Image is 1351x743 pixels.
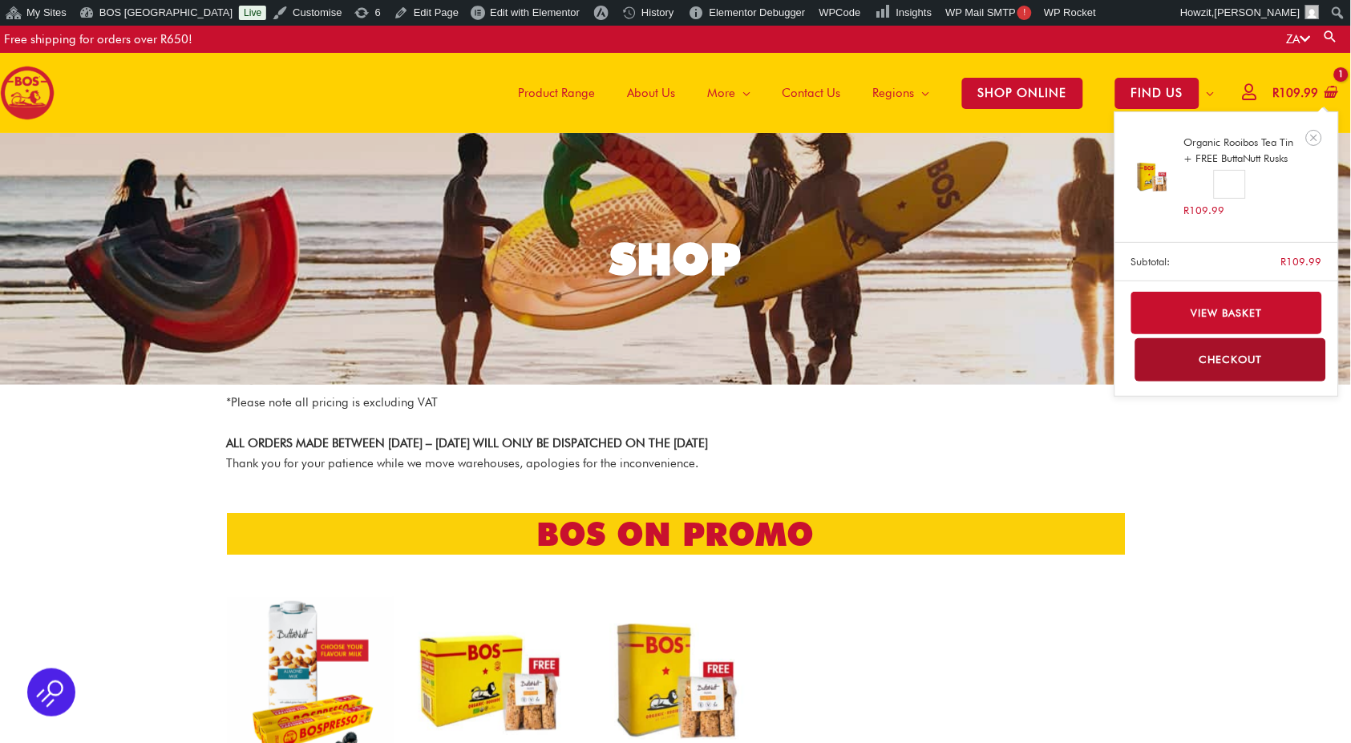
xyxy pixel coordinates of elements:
[227,393,1125,413] p: *Please note all pricing is excluding VAT
[1131,292,1323,334] a: View basket
[502,53,611,133] a: Product Range
[518,69,595,117] span: Product Range
[1323,29,1339,44] a: Search button
[1287,32,1311,46] a: ZA
[873,69,915,117] span: Regions
[691,53,767,133] a: More
[1183,135,1303,166] a: Organic Rooibos Tea Tin + FREE ButtaNutt Rusks
[1131,253,1207,270] strong: Subtotal:
[896,6,932,18] span: Insights
[783,69,841,117] span: Contact Us
[1306,130,1322,146] a: Remove Organic Rooibos Tea Tin + FREE ButtaNutt Rusks from cart
[1214,170,1245,199] input: Product quantity
[1131,155,1174,198] img: organic rooibos tea tin
[490,6,580,18] span: Edit with Elementor
[767,53,857,133] a: Contact Us
[1115,78,1199,109] span: FIND US
[1183,204,1189,216] span: R
[962,78,1083,109] span: SHOP ONLINE
[4,26,192,53] div: Free shipping for orders over R650!
[610,237,742,281] div: SHOP
[227,513,1125,555] h2: bos on promo
[1281,255,1287,268] span: R
[227,436,709,450] strong: ALL ORDERS MADE BETWEEN [DATE] – [DATE] WILL ONLY BE DISPATCHED ON THE [DATE]
[1281,255,1322,268] bdi: 109.99
[1135,338,1327,381] a: Checkout
[1273,86,1280,100] span: R
[1273,86,1319,100] bdi: 109.99
[1215,6,1300,18] span: [PERSON_NAME]
[1017,6,1032,20] span: !
[227,434,1125,474] p: Thank you for your patience while we move warehouses, apologies for the inconvenience.
[1270,75,1339,111] a: View Shopping Cart, 1 items
[946,53,1099,133] a: SHOP ONLINE
[490,53,1231,133] nav: Site Navigation
[707,69,735,117] span: More
[611,53,691,133] a: About Us
[627,69,675,117] span: About Us
[239,6,266,20] a: Live
[857,53,946,133] a: Regions
[1183,204,1224,216] bdi: 109.99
